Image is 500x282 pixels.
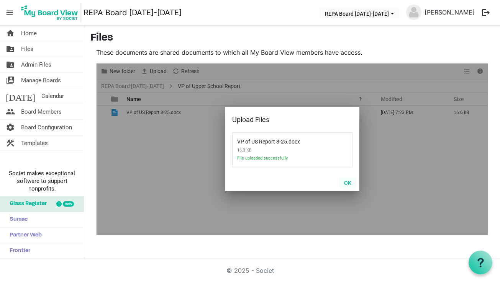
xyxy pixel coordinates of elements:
[406,5,421,20] img: no-profile-picture.svg
[2,5,17,20] span: menu
[21,135,48,151] span: Templates
[96,48,488,57] p: These documents are shared documents to which all My Board View members have access.
[339,177,356,188] button: OK
[21,26,37,41] span: Home
[21,104,62,119] span: Board Members
[63,201,74,207] div: new
[6,196,47,212] span: Glass Register
[6,212,28,227] span: Sumac
[6,57,15,72] span: folder_shared
[6,135,15,151] span: construction
[21,73,61,88] span: Manage Boards
[6,73,15,88] span: switch_account
[237,156,318,165] span: File uploaded successfully
[237,134,287,145] span: VP of US Report 8-25.docx
[21,57,51,72] span: Admin Files
[6,26,15,41] span: home
[84,5,182,20] a: REPA Board [DATE]-[DATE]
[6,104,15,119] span: people
[41,88,64,104] span: Calendar
[226,267,274,274] a: © 2025 - Societ
[6,41,15,57] span: folder_shared
[21,120,72,135] span: Board Configuration
[6,120,15,135] span: settings
[21,41,33,57] span: Files
[19,3,84,22] a: My Board View Logo
[421,5,478,20] a: [PERSON_NAME]
[19,3,80,22] img: My Board View Logo
[3,170,80,192] span: Societ makes exceptional software to support nonprofits.
[232,114,328,126] div: Upload Files
[6,228,42,243] span: Partner Web
[90,32,494,45] h3: Files
[320,8,399,19] button: REPA Board 2025-2026 dropdownbutton
[478,5,494,21] button: logout
[6,243,30,259] span: Frontier
[237,145,318,156] span: 16.3 KB
[6,88,35,104] span: [DATE]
